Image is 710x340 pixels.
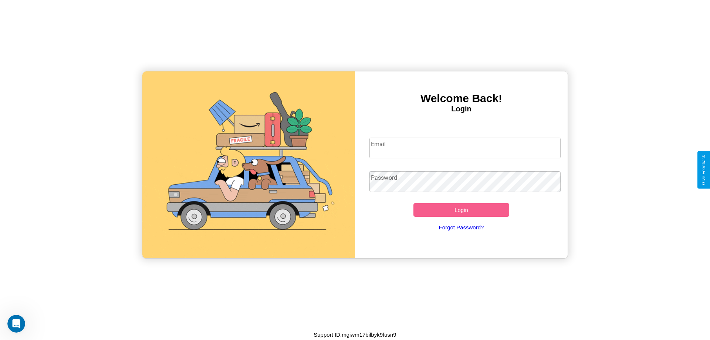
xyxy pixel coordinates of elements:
[355,105,568,113] h4: Login
[366,217,557,238] a: Forgot Password?
[701,155,706,185] div: Give Feedback
[7,315,25,333] iframe: Intercom live chat
[413,203,509,217] button: Login
[142,71,355,258] img: gif
[355,92,568,105] h3: Welcome Back!
[314,330,396,340] p: Support ID: mgiwm17bilbyk9fusn9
